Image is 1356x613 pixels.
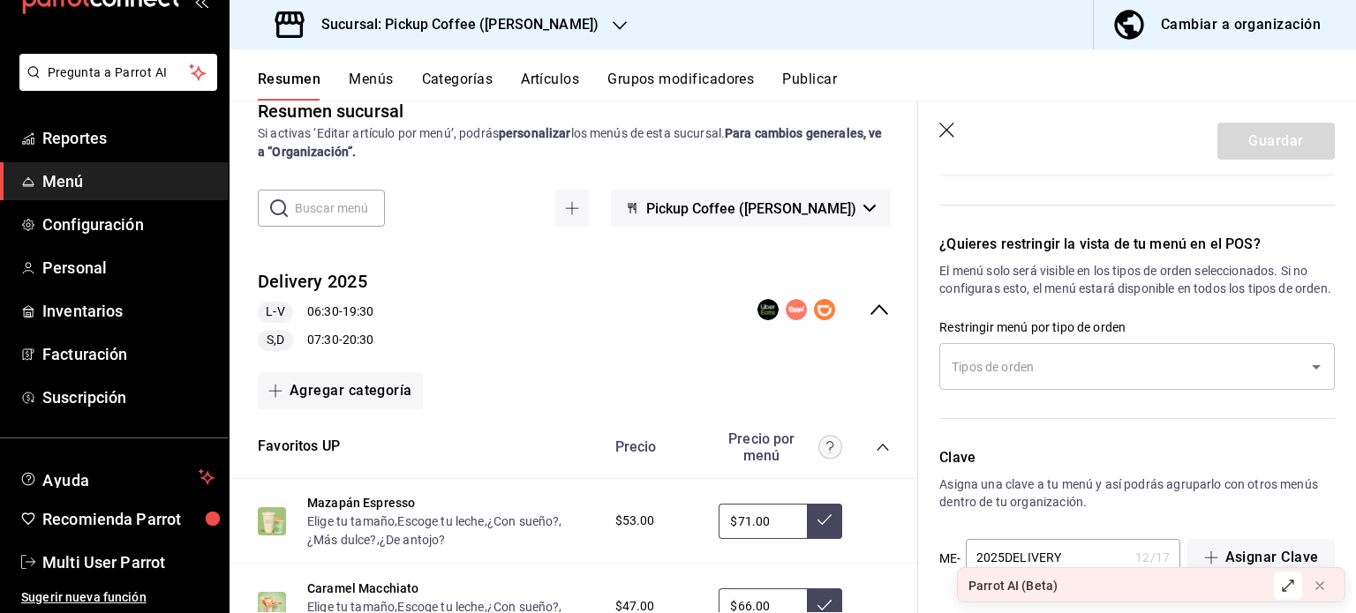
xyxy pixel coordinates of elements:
[258,372,423,409] button: Agregar categoría
[782,71,837,101] button: Publicar
[42,385,215,409] span: Suscripción
[719,430,842,464] div: Precio por menú
[349,71,393,101] button: Menús
[939,318,1335,336] p: Restringir menú por tipo de orden
[42,299,215,323] span: Inventarios
[42,507,215,531] span: Recomienda Parrot
[611,190,890,227] button: Pickup Coffee ([PERSON_NAME])
[42,467,192,488] span: Ayuda
[42,256,215,280] span: Personal
[307,531,377,549] button: ¿Más dulce?
[42,550,215,574] span: Multi User Parrot
[230,255,918,365] div: collapse-menu-row
[598,438,711,455] div: Precio
[947,351,1300,382] input: Tipos de orden
[258,71,320,101] button: Resumen
[1187,539,1335,576] button: Asignar Clave
[42,213,215,236] span: Configuración
[258,269,367,295] button: Delivery 2025
[42,342,215,366] span: Facturación
[422,71,493,101] button: Categorías
[607,71,754,101] button: Grupos modificadores
[487,512,560,530] button: ¿Con sueño?
[939,539,960,578] div: ME-
[307,512,395,530] button: Elige tu tamaño
[521,71,579,101] button: Artículos
[968,577,1058,595] div: Parrot AI (Beta)
[19,54,217,91] button: Pregunta a Parrot AI
[380,531,446,549] button: ¿De antojo?
[259,303,291,321] span: L-V
[258,437,340,457] button: Favoritos UP
[307,579,419,597] button: Caramel Macchiato
[258,330,373,351] div: 07:30 - 20:30
[499,126,571,140] strong: personalizar
[258,124,890,161] div: Si activas ‘Editar artículo por menú’, podrás los menús de esta sucursal.
[260,331,291,349] span: S,D
[258,302,373,323] div: 06:30 - 19:30
[1304,355,1329,379] button: Open
[1135,549,1170,566] div: 12 / 17
[307,494,415,512] button: Mazapán Espresso
[646,200,856,217] span: Pickup Coffee ([PERSON_NAME])
[21,588,215,607] span: Sugerir nueva función
[295,191,385,226] input: Buscar menú
[939,475,1335,511] p: Asigna una clave a tu menú y así podrás agruparlo con otros menús dentro de tu organización.
[307,14,599,35] h3: Sucursal: Pickup Coffee ([PERSON_NAME])
[258,98,403,124] div: Resumen sucursal
[397,512,484,530] button: Escoge tu leche
[1161,12,1321,37] div: Cambiar a organización
[258,507,286,535] img: Preview
[307,512,598,549] div: , , , ,
[48,64,190,82] span: Pregunta a Parrot AI
[939,234,1335,255] p: ¿Quieres restringir la vista de tu menú en el POS?
[939,262,1335,297] p: El menú solo será visible en los tipos de orden seleccionados. Si no configuras esto, el menú est...
[12,76,217,94] a: Pregunta a Parrot AI
[615,512,655,530] span: $53.00
[939,447,1335,468] p: Clave
[876,440,890,454] button: collapse-category-row
[42,126,215,150] span: Reportes
[258,71,1356,101] div: navigation tabs
[719,504,807,539] input: Sin ajuste
[42,169,215,193] span: Menú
